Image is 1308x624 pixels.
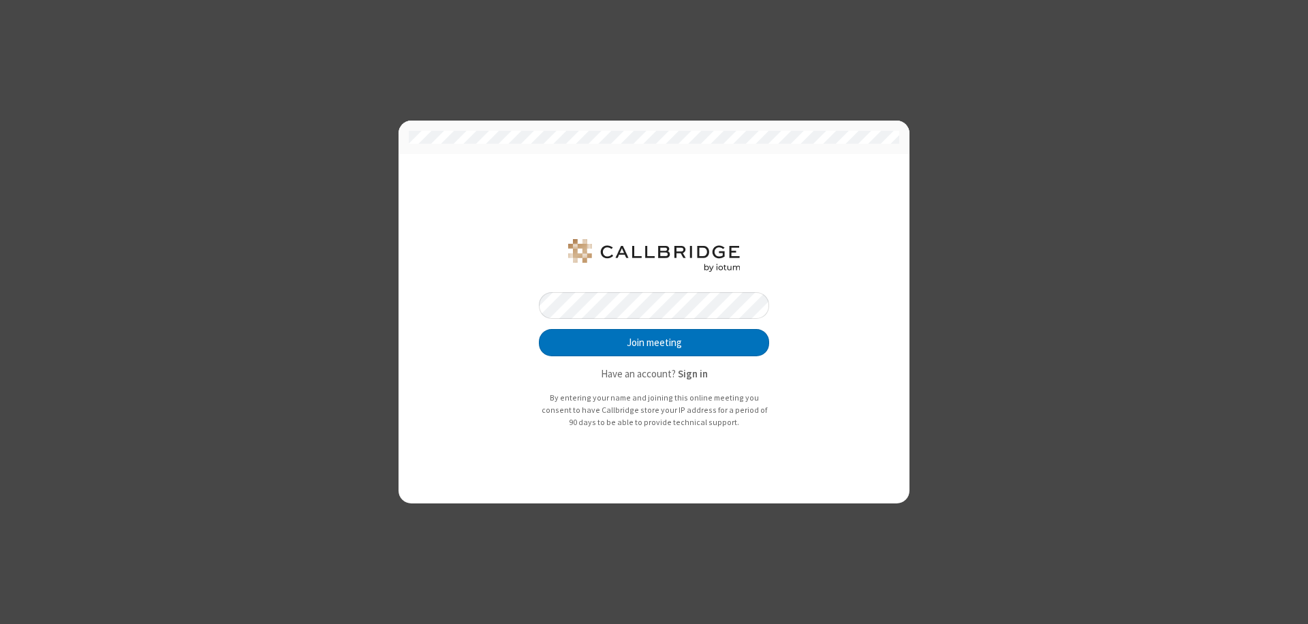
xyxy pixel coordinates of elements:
strong: Sign in [678,367,708,380]
button: Sign in [678,366,708,382]
button: Join meeting [539,329,769,356]
p: Have an account? [539,366,769,382]
img: QA Selenium DO NOT DELETE OR CHANGE [565,239,743,272]
p: By entering your name and joining this online meeting you consent to have Callbridge store your I... [539,392,769,428]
